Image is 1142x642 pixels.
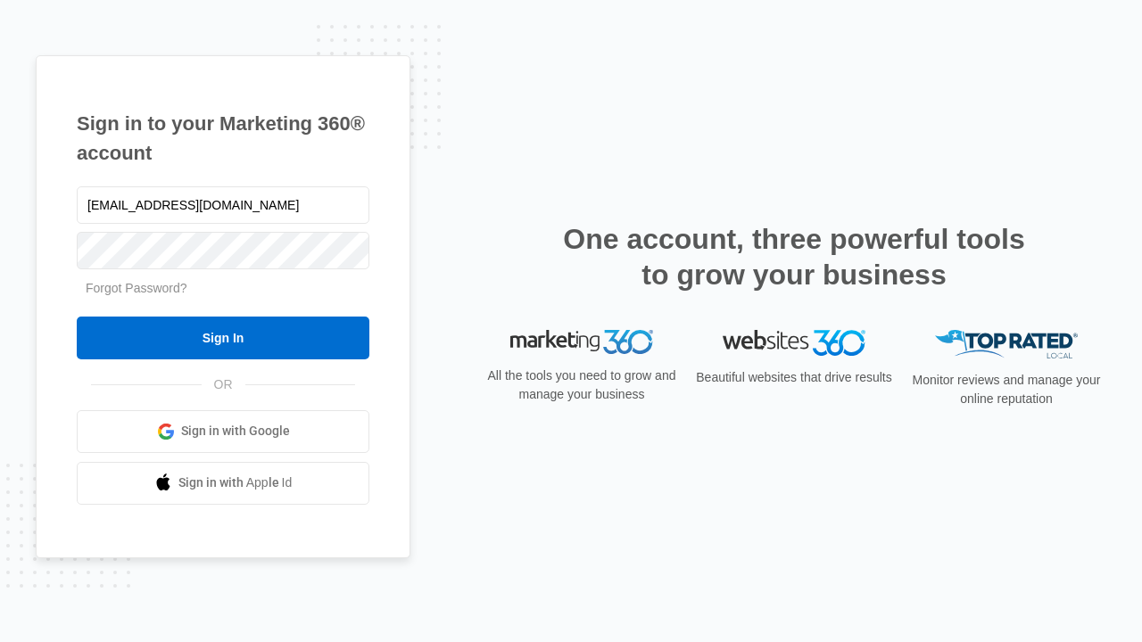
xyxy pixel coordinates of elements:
[77,317,369,359] input: Sign In
[935,330,1078,359] img: Top Rated Local
[906,371,1106,408] p: Monitor reviews and manage your online reputation
[178,473,293,492] span: Sign in with Apple Id
[77,109,369,168] h1: Sign in to your Marketing 360® account
[202,375,245,394] span: OR
[723,330,865,356] img: Websites 360
[86,281,187,295] a: Forgot Password?
[558,221,1030,292] h2: One account, three powerful tools to grow your business
[181,422,290,440] span: Sign in with Google
[77,410,369,453] a: Sign in with Google
[694,368,894,387] p: Beautiful websites that drive results
[77,186,369,224] input: Email
[482,366,682,404] p: All the tools you need to grow and manage your business
[77,462,369,505] a: Sign in with Apple Id
[510,330,653,355] img: Marketing 360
